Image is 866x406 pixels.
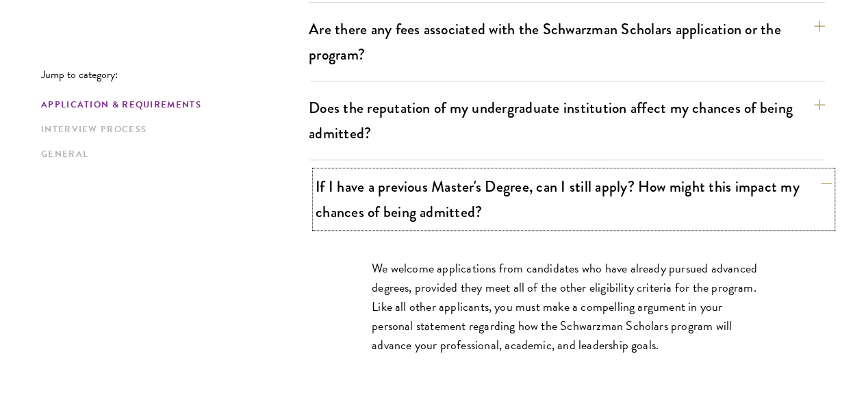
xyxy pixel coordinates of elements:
button: Does the reputation of my undergraduate institution affect my chances of being admitted? [309,92,825,149]
button: If I have a previous Master's Degree, can I still apply? How might this impact my chances of bein... [316,171,832,227]
button: Are there any fees associated with the Schwarzman Scholars application or the program? [309,14,825,70]
a: Interview Process [41,123,301,137]
a: Application & Requirements [41,98,301,112]
a: General [41,147,301,162]
p: Jump to category: [41,68,309,81]
p: We welcome applications from candidates who have already pursued advanced degrees, provided they ... [372,259,762,355]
